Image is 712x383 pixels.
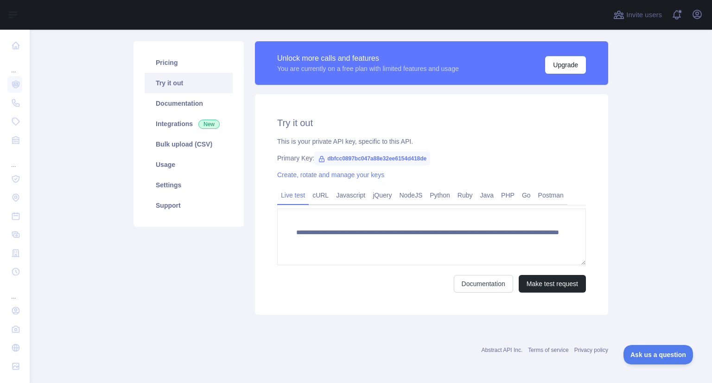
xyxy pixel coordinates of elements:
[477,188,498,203] a: Java
[545,56,586,74] button: Upgrade
[395,188,426,203] a: NodeJS
[369,188,395,203] a: jQuery
[623,345,693,364] iframe: Toggle Customer Support
[454,275,513,293] a: Documentation
[314,152,430,166] span: dbfcc0897bc047a88e32ee6154d418de
[145,93,233,114] a: Documentation
[519,275,586,293] button: Make test request
[528,347,568,353] a: Terms of service
[332,188,369,203] a: Javascript
[145,134,233,154] a: Bulk upload (CSV)
[7,150,22,169] div: ...
[7,56,22,74] div: ...
[574,347,608,353] a: Privacy policy
[277,116,586,129] h2: Try it out
[145,73,233,93] a: Try it out
[534,188,567,203] a: Postman
[145,175,233,195] a: Settings
[482,347,523,353] a: Abstract API Inc.
[198,120,220,129] span: New
[277,171,384,179] a: Create, rotate and manage your keys
[309,188,332,203] a: cURL
[277,64,459,73] div: You are currently on a free plan with limited features and usage
[7,282,22,300] div: ...
[277,153,586,163] div: Primary Key:
[518,188,534,203] a: Go
[145,195,233,216] a: Support
[277,53,459,64] div: Unlock more calls and features
[626,10,662,20] span: Invite users
[454,188,477,203] a: Ruby
[277,137,586,146] div: This is your private API key, specific to this API.
[497,188,518,203] a: PHP
[145,114,233,134] a: Integrations New
[277,188,309,203] a: Live test
[145,52,233,73] a: Pricing
[611,7,664,22] button: Invite users
[426,188,454,203] a: Python
[145,154,233,175] a: Usage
